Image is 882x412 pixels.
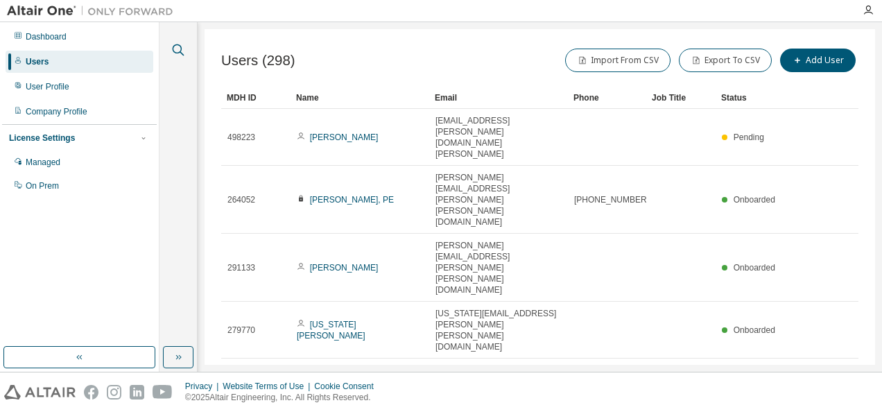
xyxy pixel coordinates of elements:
[435,87,562,109] div: Email
[26,106,87,117] div: Company Profile
[721,87,779,109] div: Status
[435,240,562,295] span: [PERSON_NAME][EMAIL_ADDRESS][PERSON_NAME][PERSON_NAME][DOMAIN_NAME]
[185,381,223,392] div: Privacy
[734,263,775,273] span: Onboarded
[227,87,285,109] div: MDH ID
[435,172,562,228] span: [PERSON_NAME][EMAIL_ADDRESS][PERSON_NAME][PERSON_NAME][DOMAIN_NAME]
[223,381,314,392] div: Website Terms of Use
[574,194,649,205] span: [PHONE_NUMBER]
[221,53,295,69] span: Users (298)
[227,132,255,143] span: 498223
[734,132,764,142] span: Pending
[227,325,255,336] span: 279770
[297,320,365,341] a: [US_STATE][PERSON_NAME]
[130,385,144,400] img: linkedin.svg
[26,56,49,67] div: Users
[314,381,381,392] div: Cookie Consent
[734,325,775,335] span: Onboarded
[84,385,98,400] img: facebook.svg
[185,392,382,404] p: © 2025 Altair Engineering, Inc. All Rights Reserved.
[26,81,69,92] div: User Profile
[435,115,562,160] span: [EMAIL_ADDRESS][PERSON_NAME][DOMAIN_NAME][PERSON_NAME]
[26,157,60,168] div: Managed
[153,385,173,400] img: youtube.svg
[652,87,710,109] div: Job Title
[780,49,856,72] button: Add User
[4,385,76,400] img: altair_logo.svg
[227,262,255,273] span: 291133
[7,4,180,18] img: Altair One
[26,180,59,191] div: On Prem
[9,132,75,144] div: License Settings
[734,195,775,205] span: Onboarded
[310,263,379,273] a: [PERSON_NAME]
[435,308,562,352] span: [US_STATE][EMAIL_ADDRESS][PERSON_NAME][PERSON_NAME][DOMAIN_NAME]
[679,49,772,72] button: Export To CSV
[296,87,424,109] div: Name
[227,194,255,205] span: 264052
[26,31,67,42] div: Dashboard
[310,132,379,142] a: [PERSON_NAME]
[565,49,671,72] button: Import From CSV
[107,385,121,400] img: instagram.svg
[573,87,641,109] div: Phone
[310,195,394,205] a: [PERSON_NAME], PE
